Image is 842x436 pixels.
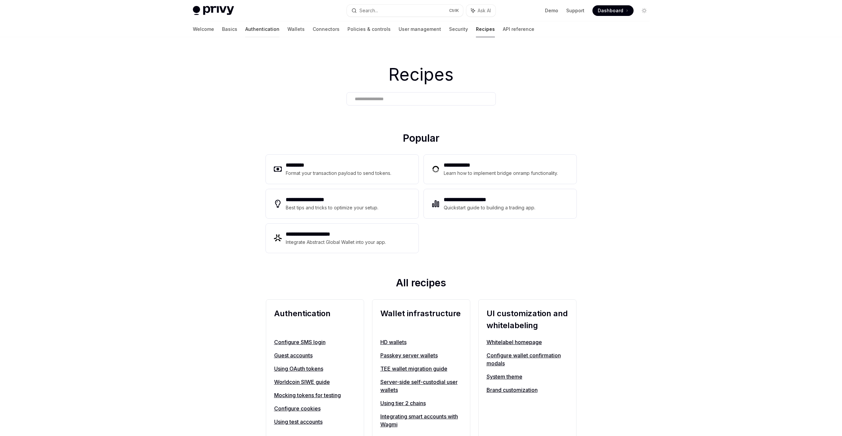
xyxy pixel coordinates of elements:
a: System theme [487,373,568,381]
a: Guest accounts [274,351,356,359]
a: Basics [222,21,237,37]
a: Using OAuth tokens [274,365,356,373]
img: light logo [193,6,234,15]
a: Dashboard [592,5,634,16]
a: Policies & controls [347,21,391,37]
a: **** **** ***Learn how to implement bridge onramp functionality. [424,155,576,184]
a: TEE wallet migration guide [380,365,462,373]
a: Wallets [287,21,305,37]
div: Format your transaction payload to send tokens. [286,169,392,177]
a: Mocking tokens for testing [274,391,356,399]
a: Security [449,21,468,37]
a: Integrating smart accounts with Wagmi [380,412,462,428]
h2: Wallet infrastructure [380,308,462,331]
a: HD wallets [380,338,462,346]
a: Configure cookies [274,404,356,412]
a: API reference [503,21,534,37]
h2: All recipes [266,277,576,291]
div: Integrate Abstract Global Wallet into your app. [286,238,387,246]
a: Brand customization [487,386,568,394]
span: Ctrl K [449,8,459,13]
a: Using test accounts [274,418,356,426]
a: Demo [545,7,558,14]
a: Server-side self-custodial user wallets [380,378,462,394]
a: **** ****Format your transaction payload to send tokens. [266,155,419,184]
a: Passkey server wallets [380,351,462,359]
h2: Authentication [274,308,356,331]
button: Ask AI [466,5,496,17]
a: User management [399,21,441,37]
a: Configure wallet confirmation modals [487,351,568,367]
div: Best tips and tricks to optimize your setup. [286,204,379,212]
a: Authentication [245,21,279,37]
button: Toggle dark mode [639,5,650,16]
a: Using tier 2 chains [380,399,462,407]
span: Dashboard [598,7,623,14]
a: Recipes [476,21,495,37]
a: Configure SMS login [274,338,356,346]
h2: UI customization and whitelabeling [487,308,568,331]
div: Learn how to implement bridge onramp functionality. [444,169,560,177]
h2: Popular [266,132,576,147]
span: Ask AI [478,7,491,14]
div: Search... [359,7,378,15]
div: Quickstart guide to building a trading app. [444,204,536,212]
a: Connectors [313,21,340,37]
a: Welcome [193,21,214,37]
a: Whitelabel homepage [487,338,568,346]
a: Worldcoin SIWE guide [274,378,356,386]
button: Search...CtrlK [347,5,463,17]
a: Support [566,7,584,14]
